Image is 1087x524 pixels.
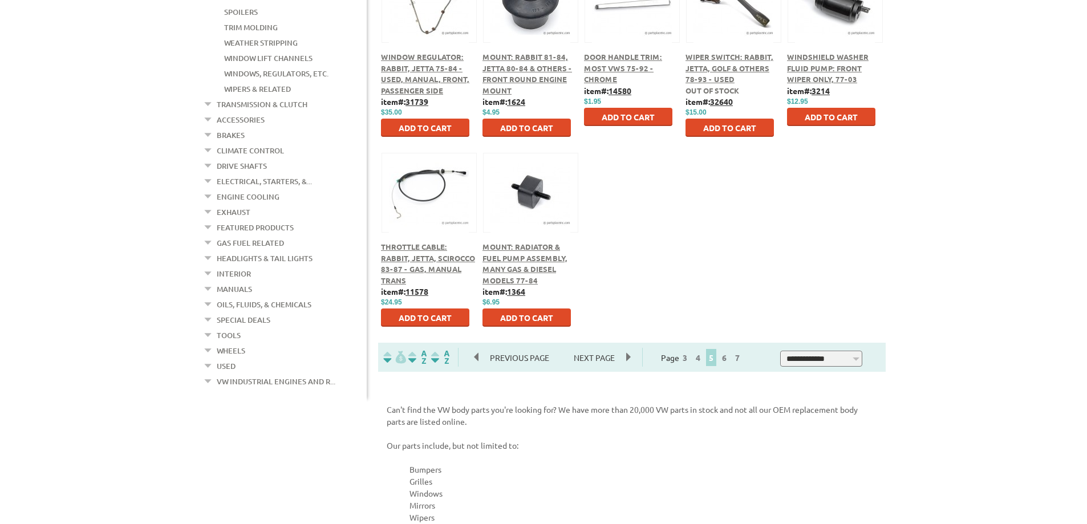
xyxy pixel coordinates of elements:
a: Manuals [217,282,252,296]
a: Throttle Cable: Rabbit, Jetta, Scirocco 83-87 - Gas, Manual Trans [381,242,475,285]
img: filterpricelow.svg [383,351,406,364]
button: Add to Cart [686,119,774,137]
b: item#: [787,86,830,96]
span: Add to Cart [602,112,655,122]
a: Featured Products [217,220,294,235]
a: Climate Control [217,143,284,158]
span: Previous Page [478,349,561,366]
a: Electrical, Starters, &... [217,174,312,189]
a: Wipers & Related [224,82,291,96]
span: Out of stock [686,86,739,95]
span: Add to Cart [703,123,756,133]
img: Sort by Headline [406,351,429,364]
a: Wheels [217,343,245,358]
a: Interior [217,266,251,281]
b: item#: [686,96,733,107]
u: 11578 [405,286,428,296]
a: Engine Cooling [217,189,279,204]
a: Special Deals [217,312,270,327]
a: Headlights & Tail Lights [217,251,313,266]
a: VW Industrial Engines and R... [217,374,335,389]
span: 5 [706,349,716,366]
u: 1364 [507,286,525,296]
li: Mirrors [409,499,877,511]
button: Add to Cart [381,308,469,327]
li: Grilles [409,476,877,488]
a: Window Lift Channels [224,51,313,66]
b: item#: [482,286,525,296]
span: $35.00 [381,108,402,116]
a: Windshield Washer Fluid Pump: Front Wiper Only, 77-03 [787,52,869,84]
u: 31739 [405,96,428,107]
a: Next Page [562,352,626,363]
a: Tools [217,328,241,343]
u: 32640 [710,96,733,107]
u: 3214 [812,86,830,96]
span: Add to Cart [500,312,553,323]
a: 6 [719,352,729,363]
span: $4.95 [482,108,500,116]
a: Transmission & Clutch [217,97,307,112]
a: Mount: Radiator & Fuel Pump Assembly, many Gas & Diesel models 77-84 [482,242,567,285]
u: 14580 [609,86,631,96]
a: Accessories [217,112,265,127]
a: Weather Stripping [224,35,298,50]
b: item#: [584,86,631,96]
li: Wipers [409,511,877,523]
a: 3 [680,352,690,363]
a: Brakes [217,128,245,143]
a: Mount: Rabbit 81-84, Jetta 80-84 & Others - Front Round Engine Mount [482,52,572,95]
b: item#: [482,96,525,107]
a: Used [217,359,236,373]
button: Add to Cart [787,108,875,126]
li: Bumpers [409,464,877,476]
li: Windows [409,488,877,499]
button: Add to Cart [584,108,672,126]
a: 4 [693,352,703,363]
span: $24.95 [381,298,402,306]
span: Add to Cart [500,123,553,133]
a: Exhaust [217,205,250,220]
span: $1.95 [584,98,601,105]
span: Add to Cart [399,123,452,133]
img: Sort by Sales Rank [429,351,452,364]
a: Door Handle Trim: Most VWs 75-92 - Chrome [584,52,662,84]
a: Previous Page [474,352,562,363]
a: Gas Fuel Related [217,235,284,250]
button: Add to Cart [482,308,571,327]
div: Page [642,348,762,367]
a: Window Regulator: Rabbit, Jetta 75-84 - Used, Manual, Front, Passenger Side [381,52,469,95]
a: Windows, Regulators, Etc. [224,66,328,81]
span: Next Page [562,349,626,366]
a: Trim Molding [224,20,278,35]
b: item#: [381,286,428,296]
button: Add to Cart [381,119,469,137]
a: Drive Shafts [217,159,267,173]
span: Add to Cart [399,312,452,323]
a: 7 [732,352,743,363]
span: $12.95 [787,98,808,105]
b: item#: [381,96,428,107]
button: Add to Cart [482,119,571,137]
u: 1624 [507,96,525,107]
span: Add to Cart [805,112,858,122]
a: Spoilers [224,5,258,19]
a: Oils, Fluids, & Chemicals [217,297,311,312]
a: Wiper Switch: Rabbit, Jetta, Golf & Others 78-93 - Used [686,52,773,84]
span: $15.00 [686,108,707,116]
p: Can't find the VW body parts you're looking for? We have more than 20,000 VW parts in stock and n... [387,404,877,428]
p: Our parts include, but not limited to: [387,440,877,452]
span: $6.95 [482,298,500,306]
